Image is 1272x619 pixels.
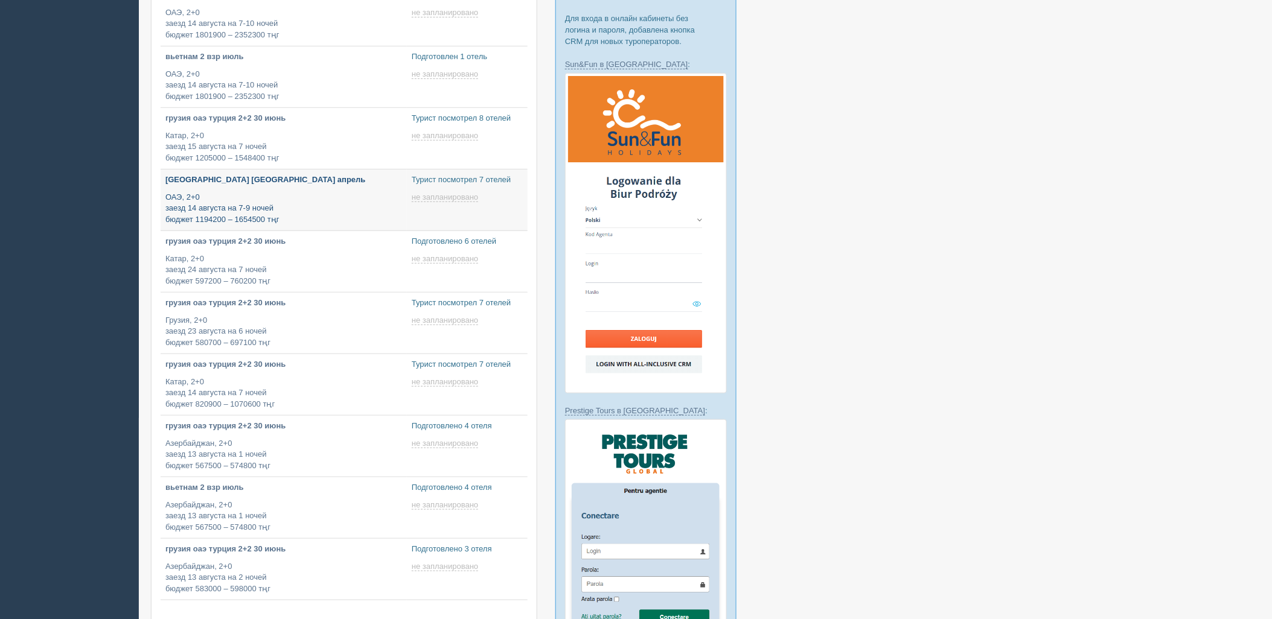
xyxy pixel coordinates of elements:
[412,131,481,141] a: не запланировано
[165,315,402,349] p: Грузия, 2+0 заезд 23 августа на 6 ночей бюджет 580700 – 697100 тңг
[165,130,402,164] p: Катар, 2+0 заезд 15 августа на 7 ночей бюджет 1205000 – 1548400 тңг
[565,405,727,416] p: :
[412,359,523,370] p: Турист посмотрел 7 отелей
[412,69,481,79] a: не запланировано
[412,51,523,63] p: Подготовлен 1 отель
[165,500,402,533] p: Азербайджан, 2+0 заезд 13 августа на 1 ночей бюджет 567500 – 574800 тңг
[412,482,523,494] p: Подготовлено 4 отеля
[412,316,478,325] span: не запланировано
[161,170,407,230] a: [GEOGRAPHIC_DATA] [GEOGRAPHIC_DATA] апрель ОАЭ, 2+0заезд 14 августа на 7-9 ночейбюджет 1194200 – ...
[165,438,402,472] p: Азербайджан, 2+0 заезд 13 августа на 1 ночей бюджет 567500 – 574800 тңг
[412,8,481,17] a: не запланировано
[412,113,523,124] p: Турист посмотрел 8 отелей
[412,500,478,510] span: не запланировано
[412,439,478,448] span: не запланировано
[161,539,407,600] a: грузия оаэ турция 2+2 30 июнь Азербайджан, 2+0заезд 13 августа на 2 ночейбюджет 583000 – 598000 тңг
[412,421,523,432] p: Подготовлено 4 отеля
[161,354,407,415] a: грузия оаэ турция 2+2 30 июнь Катар, 2+0заезд 14 августа на 7 ночейбюджет 820900 – 1070600 тңг
[161,108,407,169] a: грузия оаэ турция 2+2 30 июнь Катар, 2+0заезд 15 августа на 7 ночейбюджет 1205000 – 1548400 тңг
[165,482,402,494] p: вьетнам 2 взр июль
[412,562,481,571] a: не запланировано
[161,46,407,107] a: вьетнам 2 взр июль ОАЭ, 2+0заезд 14 августа на 7-10 ночейбюджет 1801900 – 2352300 тңг
[412,236,523,247] p: Подготовлено 6 отелей
[565,13,727,47] p: Для входа в онлайн кабинеты без логина и пароля, добавлена кнопка CRM для новых туроператоров.
[412,297,523,309] p: Турист посмотрел 7 отелей
[565,406,705,416] a: Prestige Tours в [GEOGRAPHIC_DATA]
[161,477,407,538] a: вьетнам 2 взр июль Азербайджан, 2+0заезд 13 августа на 1 ночейбюджет 567500 – 574800 тңг
[165,7,402,41] p: ОАЭ, 2+0 заезд 14 августа на 7-10 ночей бюджет 1801900 – 2352300 тңг
[161,231,407,292] a: грузия оаэ турция 2+2 30 июнь Катар, 2+0заезд 24 августа на 7 ночейбюджет 597200 – 760200 тңг
[165,113,402,124] p: грузия оаэ турция 2+2 30 июнь
[165,51,402,63] p: вьетнам 2 взр июль
[412,377,481,387] a: не запланировано
[165,376,402,410] p: Катар, 2+0 заезд 14 августа на 7 ночей бюджет 820900 – 1070600 тңг
[412,544,523,555] p: Подготовлено 3 отеля
[412,69,478,79] span: не запланировано
[165,192,402,226] p: ОАЭ, 2+0 заезд 14 августа на 7-9 ночей бюджет 1194200 – 1654500 тңг
[412,377,478,387] span: не запланировано
[412,192,481,202] a: не запланировано
[565,73,727,393] img: sun-fun-%D0%BB%D0%BE%D0%B3%D1%96%D0%BD-%D1%87%D0%B5%D1%80%D0%B5%D0%B7-%D1%81%D1%80%D0%BC-%D0%B4%D...
[165,561,402,595] p: Азербайджан, 2+0 заезд 13 августа на 2 ночей бюджет 583000 – 598000 тңг
[161,293,407,354] a: грузия оаэ турция 2+2 30 июнь Грузия, 2+0заезд 23 августа на 6 ночейбюджет 580700 – 697100 тңг
[412,500,481,510] a: не запланировано
[165,544,402,555] p: грузия оаэ турция 2+2 30 июнь
[165,359,402,370] p: грузия оаэ турция 2+2 30 июнь
[165,236,402,247] p: грузия оаэ турция 2+2 30 июнь
[412,316,481,325] a: не запланировано
[165,253,402,287] p: Катар, 2+0 заезд 24 августа на 7 ночей бюджет 597200 – 760200 тңг
[412,254,481,264] a: не запланировано
[412,254,478,264] span: не запланировано
[165,69,402,103] p: ОАЭ, 2+0 заезд 14 августа на 7-10 ночей бюджет 1801900 – 2352300 тңг
[412,174,523,186] p: Турист посмотрел 7 отелей
[412,8,478,17] span: не запланировано
[161,416,407,477] a: грузия оаэ турция 2+2 30 июнь Азербайджан, 2+0заезд 13 августа на 1 ночейбюджет 567500 – 574800 тңг
[412,131,478,141] span: не запланировано
[412,439,481,448] a: не запланировано
[165,174,402,186] p: [GEOGRAPHIC_DATA] [GEOGRAPHIC_DATA] апрель
[165,421,402,432] p: грузия оаэ турция 2+2 30 июнь
[565,60,688,69] a: Sun&Fun в [GEOGRAPHIC_DATA]
[165,297,402,309] p: грузия оаэ турция 2+2 30 июнь
[412,192,478,202] span: не запланировано
[565,59,727,70] p: :
[412,562,478,571] span: не запланировано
